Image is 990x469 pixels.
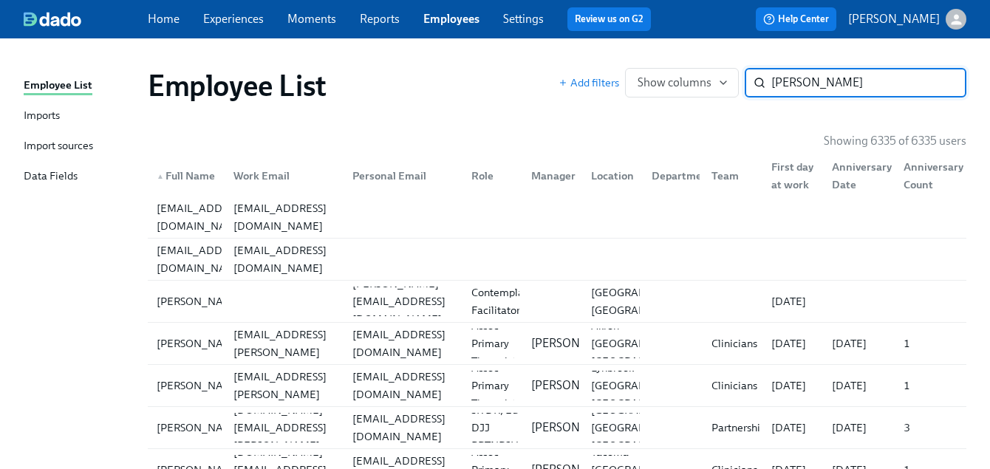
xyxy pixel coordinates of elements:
[898,158,969,194] div: Anniversary Count
[151,242,256,277] div: [EMAIL_ADDRESS][DOMAIN_NAME]
[151,377,249,394] div: [PERSON_NAME]
[148,281,966,323] a: [PERSON_NAME][PERSON_NAME][EMAIL_ADDRESS][DOMAIN_NAME]Contemplative Facilitator[GEOGRAPHIC_DATA],...
[765,419,819,437] div: [DATE]
[423,12,479,26] a: Employees
[503,12,544,26] a: Settings
[848,11,940,27] p: [PERSON_NAME]
[559,75,619,90] button: Add filters
[585,317,706,370] div: Akron [GEOGRAPHIC_DATA] [GEOGRAPHIC_DATA]
[24,137,93,156] div: Import sources
[151,335,249,352] div: [PERSON_NAME]
[765,377,819,394] div: [DATE]
[826,158,898,194] div: Anniversary Date
[228,242,341,277] div: [EMAIL_ADDRESS][DOMAIN_NAME]
[585,401,706,454] div: [GEOGRAPHIC_DATA] [GEOGRAPHIC_DATA] [GEOGRAPHIC_DATA]
[826,335,892,352] div: [DATE]
[346,275,460,328] div: [PERSON_NAME][EMAIL_ADDRESS][DOMAIN_NAME]
[148,196,966,238] div: [EMAIL_ADDRESS][DOMAIN_NAME][EMAIL_ADDRESS][DOMAIN_NAME]
[585,284,709,319] div: [GEOGRAPHIC_DATA], [GEOGRAPHIC_DATA]
[151,292,249,310] div: [PERSON_NAME]
[465,167,519,185] div: Role
[765,158,819,194] div: First day at work
[148,365,966,406] div: [PERSON_NAME][PERSON_NAME][EMAIL_ADDRESS][PERSON_NAME][DOMAIN_NAME][EMAIL_ADDRESS][DOMAIN_NAME]As...
[826,419,892,437] div: [DATE]
[824,133,966,149] p: Showing 6335 of 6335 users
[525,167,581,185] div: Manager
[148,323,966,364] div: [PERSON_NAME][PERSON_NAME][EMAIL_ADDRESS][PERSON_NAME][DOMAIN_NAME][EMAIL_ADDRESS][DOMAIN_NAME]As...
[646,167,719,185] div: Department
[567,7,651,31] button: Review us on G2
[465,401,536,454] div: SR DR, Ed & DJJ PRTNRSHPS
[465,317,522,370] div: Assoc Primary Therapist
[756,7,836,31] button: Help Center
[531,335,623,352] p: [PERSON_NAME]
[24,77,136,95] a: Employee List
[826,377,892,394] div: [DATE]
[157,173,164,180] span: ▲
[24,12,148,27] a: dado
[465,284,547,319] div: Contemplative Facilitator
[148,196,966,239] a: [EMAIL_ADDRESS][DOMAIN_NAME][EMAIL_ADDRESS][DOMAIN_NAME]
[820,161,892,191] div: Anniversary Date
[575,12,643,27] a: Review us on G2
[771,68,966,97] input: Search by name
[151,419,249,437] div: [PERSON_NAME]
[24,12,81,27] img: dado
[203,12,264,26] a: Experiences
[24,77,92,95] div: Employee List
[151,199,256,235] div: [EMAIL_ADDRESS][DOMAIN_NAME]
[892,161,963,191] div: Anniversary Count
[765,335,819,352] div: [DATE]
[24,168,78,186] div: Data Fields
[706,167,759,185] div: Team
[24,168,136,186] a: Data Fields
[24,137,136,156] a: Import sources
[148,365,966,407] a: [PERSON_NAME][PERSON_NAME][EMAIL_ADDRESS][PERSON_NAME][DOMAIN_NAME][EMAIL_ADDRESS][DOMAIN_NAME]As...
[585,167,640,185] div: Location
[706,335,763,352] div: Clinicians
[24,107,136,126] a: Imports
[460,161,519,191] div: Role
[341,161,460,191] div: Personal Email
[706,377,763,394] div: Clinicians
[148,12,180,26] a: Home
[848,9,966,30] button: [PERSON_NAME]
[228,350,341,421] div: [PERSON_NAME][EMAIL_ADDRESS][PERSON_NAME][DOMAIN_NAME]
[151,167,222,185] div: Full Name
[148,239,966,281] a: [EMAIL_ADDRESS][DOMAIN_NAME][EMAIL_ADDRESS][DOMAIN_NAME]
[763,12,829,27] span: Help Center
[346,368,460,403] div: [EMAIL_ADDRESS][DOMAIN_NAME]
[759,161,819,191] div: First day at work
[360,12,400,26] a: Reports
[706,419,776,437] div: Partnerships
[465,359,522,412] div: Assoc Primary Therapist
[151,161,222,191] div: ▲Full Name
[531,420,623,436] p: [PERSON_NAME]
[228,308,341,379] div: [PERSON_NAME][EMAIL_ADDRESS][PERSON_NAME][DOMAIN_NAME]
[898,335,963,352] div: 1
[148,239,966,280] div: [EMAIL_ADDRESS][DOMAIN_NAME][EMAIL_ADDRESS][DOMAIN_NAME]
[24,107,60,126] div: Imports
[898,419,963,437] div: 3
[700,161,759,191] div: Team
[640,161,700,191] div: Department
[346,167,460,185] div: Personal Email
[148,407,966,448] div: [PERSON_NAME][PERSON_NAME][DOMAIN_NAME][EMAIL_ADDRESS][PERSON_NAME][DOMAIN_NAME][EMAIL_ADDRESS][D...
[148,407,966,449] a: [PERSON_NAME][PERSON_NAME][DOMAIN_NAME][EMAIL_ADDRESS][PERSON_NAME][DOMAIN_NAME][EMAIL_ADDRESS][D...
[148,281,966,322] div: [PERSON_NAME][PERSON_NAME][EMAIL_ADDRESS][DOMAIN_NAME]Contemplative Facilitator[GEOGRAPHIC_DATA],...
[625,68,739,97] button: Show columns
[585,359,706,412] div: Lynbrook [GEOGRAPHIC_DATA] [GEOGRAPHIC_DATA]
[531,377,623,394] p: [PERSON_NAME]
[346,410,460,445] div: [EMAIL_ADDRESS][DOMAIN_NAME]
[228,167,341,185] div: Work Email
[638,75,726,90] span: Show columns
[148,68,327,103] h1: Employee List
[898,377,963,394] div: 1
[287,12,336,26] a: Moments
[579,161,639,191] div: Location
[228,199,341,235] div: [EMAIL_ADDRESS][DOMAIN_NAME]
[346,326,460,361] div: [EMAIL_ADDRESS][DOMAIN_NAME]
[765,292,819,310] div: [DATE]
[148,323,966,365] a: [PERSON_NAME][PERSON_NAME][EMAIL_ADDRESS][PERSON_NAME][DOMAIN_NAME][EMAIL_ADDRESS][DOMAIN_NAME]As...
